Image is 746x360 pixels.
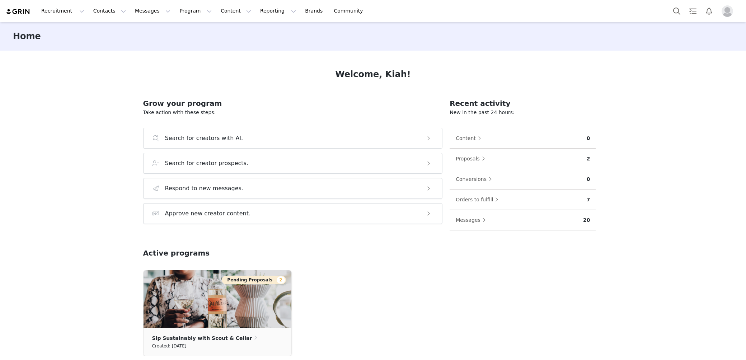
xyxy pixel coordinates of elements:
[685,3,701,19] a: Tasks
[301,3,329,19] a: Brands
[143,98,443,109] h2: Grow your program
[450,98,596,109] h2: Recent activity
[152,342,187,350] small: Created: [DATE]
[165,134,243,142] h3: Search for creators with AI.
[722,5,733,17] img: placeholder-profile.jpg
[143,128,443,149] button: Search for creators with AI.
[222,276,286,284] button: Pending Proposals2
[6,8,31,15] img: grin logo
[587,155,590,163] p: 2
[165,209,251,218] h3: Approve new creator content.
[587,196,590,204] p: 7
[13,30,41,43] h3: Home
[143,109,443,116] p: Take action with these steps:
[143,203,443,224] button: Approve new creator content.
[143,248,210,258] h2: Active programs
[165,159,249,168] h3: Search for creator prospects.
[144,270,291,328] img: 4cff6266-56b8-479e-9da6-bd2385f806cd.jpg
[131,3,175,19] button: Messages
[143,178,443,199] button: Respond to new messages.
[165,184,244,193] h3: Respond to new messages.
[216,3,255,19] button: Content
[455,214,489,226] button: Messages
[587,176,590,183] p: 0
[335,68,411,81] h1: Welcome, Kiah!
[330,3,371,19] a: Community
[455,153,489,164] button: Proposals
[587,135,590,142] p: 0
[669,3,685,19] button: Search
[175,3,216,19] button: Program
[455,194,502,205] button: Orders to fulfill
[37,3,89,19] button: Recruitment
[450,109,596,116] p: New in the past 24 hours:
[717,5,740,17] button: Profile
[143,153,443,174] button: Search for creator prospects.
[583,216,590,224] p: 20
[455,132,485,144] button: Content
[701,3,717,19] button: Notifications
[89,3,130,19] button: Contacts
[152,334,252,342] p: Sip Sustainably with Scout & Cellar
[455,173,496,185] button: Conversions
[256,3,300,19] button: Reporting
